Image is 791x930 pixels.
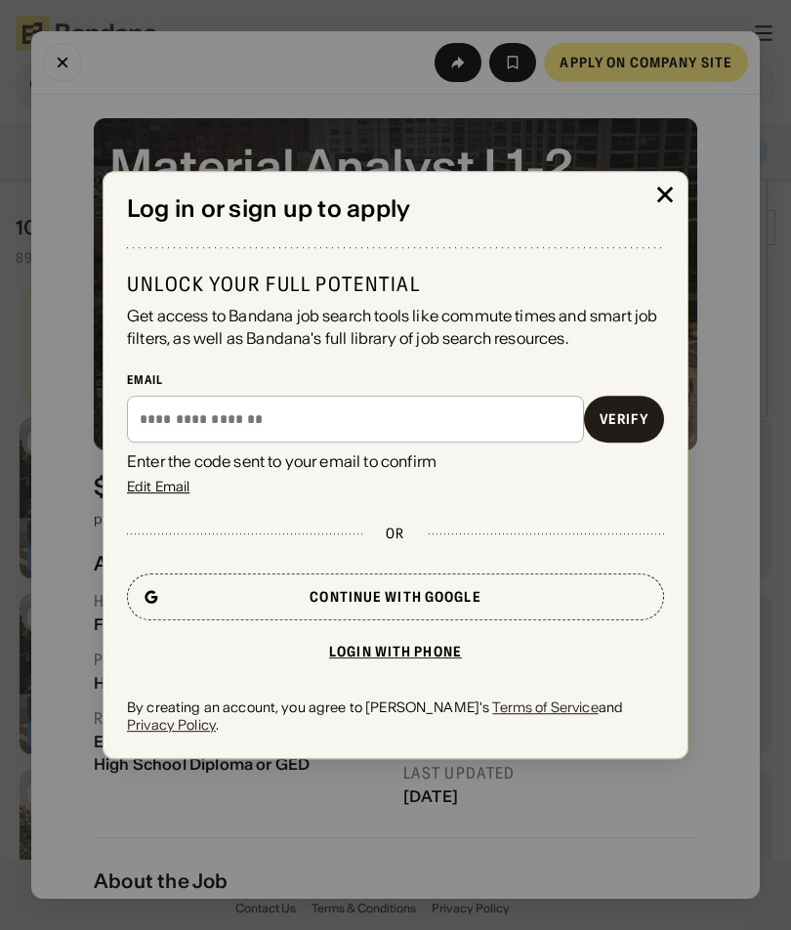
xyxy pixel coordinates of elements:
[127,372,664,388] div: Email
[127,480,189,493] div: Edit Email
[329,645,462,658] div: Login with phone
[127,698,664,734] div: By creating an account, you agree to [PERSON_NAME]'s and .
[127,717,216,735] a: Privacy Policy
[127,450,664,472] div: Enter the code sent to your email to confirm
[492,698,598,716] a: Terms of Service
[386,525,404,542] div: or
[310,590,480,604] div: Continue with Google
[127,305,664,349] div: Get access to Bandana job search tools like commute times and smart job filters, as well as Banda...
[127,195,664,224] div: Log in or sign up to apply
[127,272,664,297] div: Unlock your full potential
[600,412,648,426] div: Verify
